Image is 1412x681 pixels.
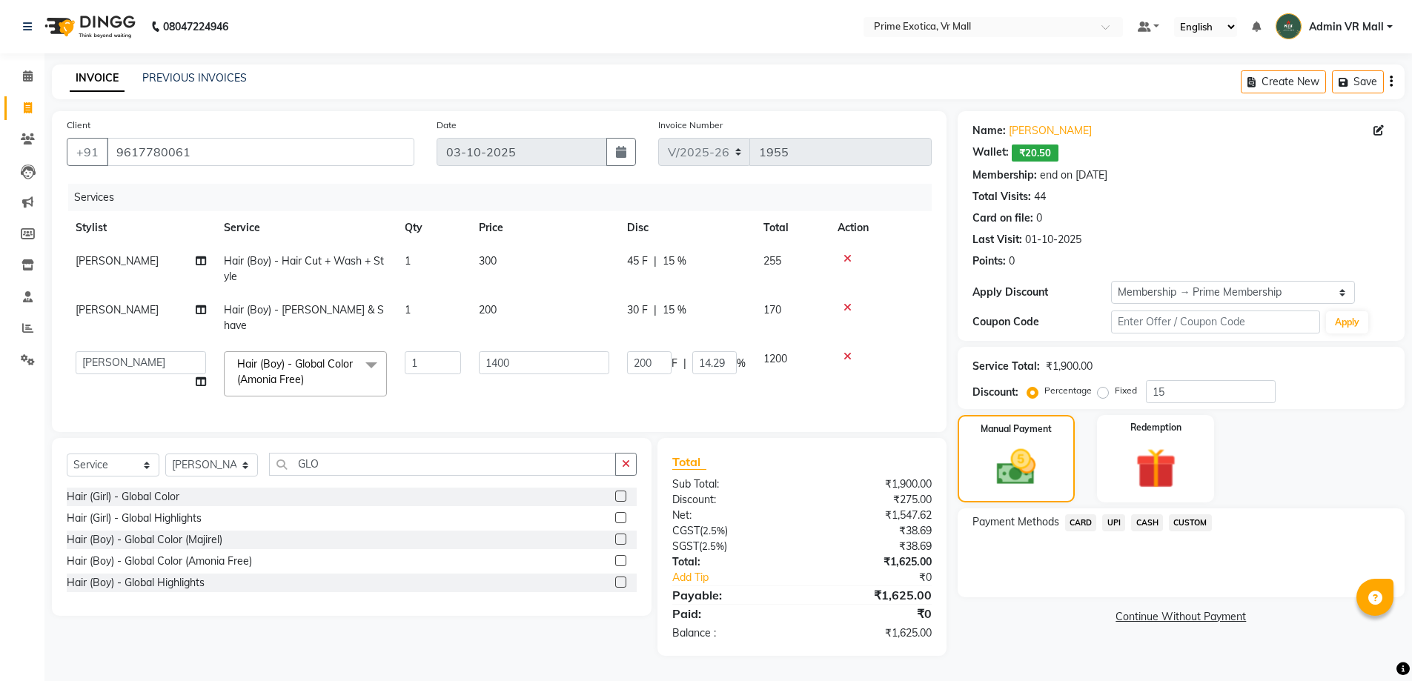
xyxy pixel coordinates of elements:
div: 0 [1036,210,1042,226]
span: 30 F [627,302,648,318]
div: Points: [972,253,1006,269]
span: 1200 [763,352,787,365]
span: | [683,356,686,371]
div: 0 [1009,253,1015,269]
input: Enter Offer / Coupon Code [1111,310,1320,333]
span: 1 [405,303,411,316]
div: ₹275.00 [802,492,943,508]
span: UPI [1102,514,1125,531]
div: Services [68,184,943,211]
th: Service [215,211,396,245]
div: Service Total: [972,359,1040,374]
button: Create New [1241,70,1326,93]
span: Hair (Boy) - Global Color (Amonia Free) [237,357,353,386]
span: CGST [672,524,700,537]
div: Membership: [972,167,1037,183]
label: Manual Payment [981,422,1052,436]
div: Hair (Boy) - Global Color (Amonia Free) [67,554,252,569]
div: Paid: [661,605,802,622]
div: Total: [661,554,802,570]
th: Stylist [67,211,215,245]
img: Admin VR Mall [1276,13,1302,39]
div: ( ) [661,539,802,554]
label: Percentage [1044,384,1092,397]
span: CUSTOM [1169,514,1212,531]
img: _cash.svg [984,445,1048,490]
button: Save [1332,70,1384,93]
span: | [654,253,657,269]
div: Name: [972,123,1006,139]
input: Search or Scan [269,453,616,476]
span: SGST [672,539,699,553]
th: Action [829,211,932,245]
span: | [654,302,657,318]
label: Fixed [1115,384,1137,397]
img: logo [38,6,139,47]
span: ₹20.50 [1012,144,1058,162]
span: Admin VR Mall [1309,19,1384,35]
span: F [672,356,677,371]
span: 200 [479,303,497,316]
div: Coupon Code [972,314,1112,330]
span: 45 F [627,253,648,269]
span: 1 [405,254,411,268]
label: Client [67,119,90,132]
a: Add Tip [661,570,825,585]
th: Qty [396,211,470,245]
a: PREVIOUS INVOICES [142,71,247,84]
div: ₹1,625.00 [802,586,943,604]
span: 2.5% [703,525,725,537]
div: Card on file: [972,210,1033,226]
span: 300 [479,254,497,268]
div: Sub Total: [661,476,802,492]
div: Discount: [972,385,1018,400]
span: [PERSON_NAME] [76,254,159,268]
div: ₹1,625.00 [802,625,943,641]
div: Apply Discount [972,285,1112,300]
div: 01-10-2025 [1025,232,1081,248]
span: 15 % [663,253,686,269]
span: Payment Methods [972,514,1059,530]
span: 2.5% [702,540,724,552]
div: Last Visit: [972,232,1022,248]
span: [PERSON_NAME] [76,303,159,316]
label: Invoice Number [658,119,723,132]
div: Wallet: [972,144,1009,162]
a: INVOICE [70,65,125,92]
div: ₹0 [802,605,943,622]
div: ₹1,900.00 [1046,359,1093,374]
button: +91 [67,138,108,166]
div: Total Visits: [972,189,1031,205]
a: x [304,373,311,386]
img: _gift.svg [1123,443,1189,494]
span: % [737,356,746,371]
div: Hair (Girl) - Global Color [67,489,179,505]
div: Hair (Girl) - Global Highlights [67,511,202,526]
th: Price [470,211,618,245]
span: 255 [763,254,781,268]
div: ₹1,625.00 [802,554,943,570]
div: Payable: [661,586,802,604]
th: Disc [618,211,755,245]
label: Date [437,119,457,132]
div: ₹38.69 [802,523,943,539]
div: Hair (Boy) - Global Color (Majirel) [67,532,222,548]
span: CARD [1065,514,1097,531]
div: end on [DATE] [1040,167,1107,183]
div: Discount: [661,492,802,508]
th: Total [755,211,829,245]
div: 44 [1034,189,1046,205]
div: ₹0 [826,570,943,585]
a: [PERSON_NAME] [1009,123,1092,139]
b: 08047224946 [163,6,228,47]
div: ₹1,547.62 [802,508,943,523]
span: CASH [1131,514,1163,531]
div: ( ) [661,523,802,539]
div: ₹38.69 [802,539,943,554]
div: Balance : [661,625,802,641]
span: Hair (Boy) - Hair Cut + Wash + Style [224,254,384,283]
span: 15 % [663,302,686,318]
div: Net: [661,508,802,523]
label: Redemption [1130,421,1181,434]
span: 170 [763,303,781,316]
